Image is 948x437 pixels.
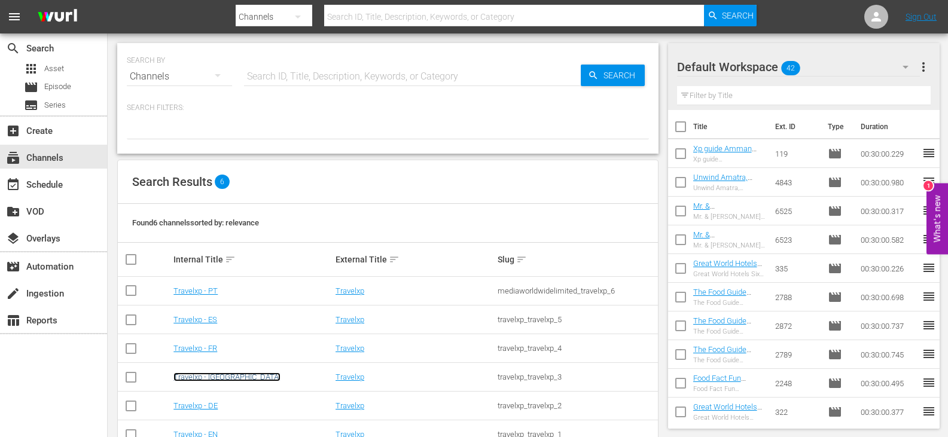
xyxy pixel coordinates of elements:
td: 00:30:00.980 [856,168,922,197]
span: reorder [922,289,936,304]
div: travelxp_travelxp_4 [498,344,656,353]
span: Episode [828,347,842,362]
button: Open Feedback Widget [926,183,948,254]
td: 4843 [770,168,823,197]
a: The Food Guide [GEOGRAPHIC_DATA], [GEOGRAPHIC_DATA] (DU) [693,316,766,361]
td: 335 [770,254,823,283]
td: 2248 [770,369,823,398]
span: Create [6,124,20,138]
div: travelxp_travelxp_3 [498,372,656,381]
a: The Food Guide [GEOGRAPHIC_DATA], [GEOGRAPHIC_DATA] (DU) [693,288,766,332]
div: Food Fact Fun [GEOGRAPHIC_DATA], [GEOGRAPHIC_DATA] [693,385,766,393]
span: reorder [922,318,936,332]
span: reorder [922,375,936,390]
div: Default Workspace [677,50,920,84]
div: Great World Hotels [PERSON_NAME] Heritage [693,414,766,421]
span: Found 6 channels sorted by: relevance [132,218,259,227]
span: Channels [6,151,20,165]
div: Mr. & [PERSON_NAME] on the Maharaja's Express Ep 1 [693,242,766,249]
span: Episode [828,146,842,161]
span: Reports [6,313,20,328]
span: Episode [828,405,842,419]
div: Channels [127,60,232,93]
a: Mr. & [PERSON_NAME] on the Maharaja's Express Ep 2 (DU) [693,201,761,237]
a: Sign Out [906,12,937,22]
div: The Food Guide [GEOGRAPHIC_DATA], [GEOGRAPHIC_DATA] [693,299,766,307]
span: Search [599,65,645,86]
a: Great World Hotels Six Senses (DU) [693,259,762,277]
a: Great World Hotels [PERSON_NAME] Heritage (DU) [693,402,762,429]
div: External Title [336,252,494,267]
a: Mr. & [PERSON_NAME] on the Maharaja's Express Ep 1 (DU) [693,230,761,266]
div: Unwind Amatra, [GEOGRAPHIC_DATA] [693,184,766,192]
button: Search [704,5,757,26]
span: Search [6,41,20,56]
a: The Food Guide [GEOGRAPHIC_DATA], [GEOGRAPHIC_DATA](DU) [693,345,766,390]
span: Series [24,98,38,112]
span: reorder [922,175,936,189]
span: Episode [24,80,38,94]
span: reorder [922,203,936,218]
button: Search [581,65,645,86]
span: sort [389,254,400,265]
a: Travelxp [336,372,364,381]
th: Duration [853,110,925,143]
span: Asset [24,62,38,76]
img: ans4CAIJ8jUAAAAAAAAAAAAAAAAAAAAAAAAgQb4GAAAAAAAAAAAAAAAAAAAAAAAAJMjXAAAAAAAAAAAAAAAAAAAAAAAAgAT5G... [29,3,86,31]
span: sort [225,254,236,265]
a: Travelxp - FR [173,344,217,353]
a: Travelxp - [GEOGRAPHIC_DATA] [173,372,281,381]
td: 00:30:00.377 [856,398,922,426]
span: menu [7,10,22,24]
a: Travelxp [336,401,364,410]
td: 00:30:00.226 [856,254,922,283]
div: mediaworldwidelimited_travelxp_6 [498,286,656,295]
span: 6 [215,175,230,189]
div: Xp guide [GEOGRAPHIC_DATA] [693,155,766,163]
span: Episode [828,290,842,304]
span: Episode [828,319,842,333]
span: Series [44,99,66,111]
span: Asset [44,63,64,75]
p: Search Filters: [127,103,649,113]
div: Mr. & [PERSON_NAME] on the Maharaja's Express Ep 2 [693,213,766,221]
div: travelxp_travelxp_5 [498,315,656,324]
a: Travelxp - ES [173,315,217,324]
div: Slug [498,252,656,267]
span: reorder [922,146,936,160]
div: The Food Guide [GEOGRAPHIC_DATA], [GEOGRAPHIC_DATA] [693,356,766,364]
span: Search [722,5,754,26]
span: reorder [922,261,936,275]
td: 00:30:00.737 [856,311,922,340]
td: 6523 [770,225,823,254]
a: Travelxp - PT [173,286,218,295]
span: Search Results [132,175,212,189]
td: 00:30:00.229 [856,139,922,168]
td: 00:30:00.582 [856,225,922,254]
td: 2789 [770,340,823,369]
a: Unwind Amatra, [GEOGRAPHIC_DATA] (DU) [693,173,766,200]
span: Episode [828,233,842,247]
th: Title [693,110,769,143]
th: Ext. ID [768,110,821,143]
th: Type [821,110,853,143]
td: 00:30:00.698 [856,283,922,311]
span: VOD [6,204,20,219]
td: 00:30:00.317 [856,197,922,225]
div: travelxp_travelxp_2 [498,401,656,410]
span: Episode [828,204,842,218]
span: reorder [922,404,936,418]
span: Automation [6,259,20,274]
td: 2788 [770,283,823,311]
a: Travelxp [336,286,364,295]
span: Episode [44,81,71,93]
span: Episode [828,261,842,276]
td: 119 [770,139,823,168]
td: 322 [770,398,823,426]
span: 42 [781,56,800,81]
span: sort [516,254,527,265]
div: Great World Hotels Six Senses [693,270,766,278]
td: 00:30:00.745 [856,340,922,369]
td: 6525 [770,197,823,225]
span: Episode [828,376,842,390]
